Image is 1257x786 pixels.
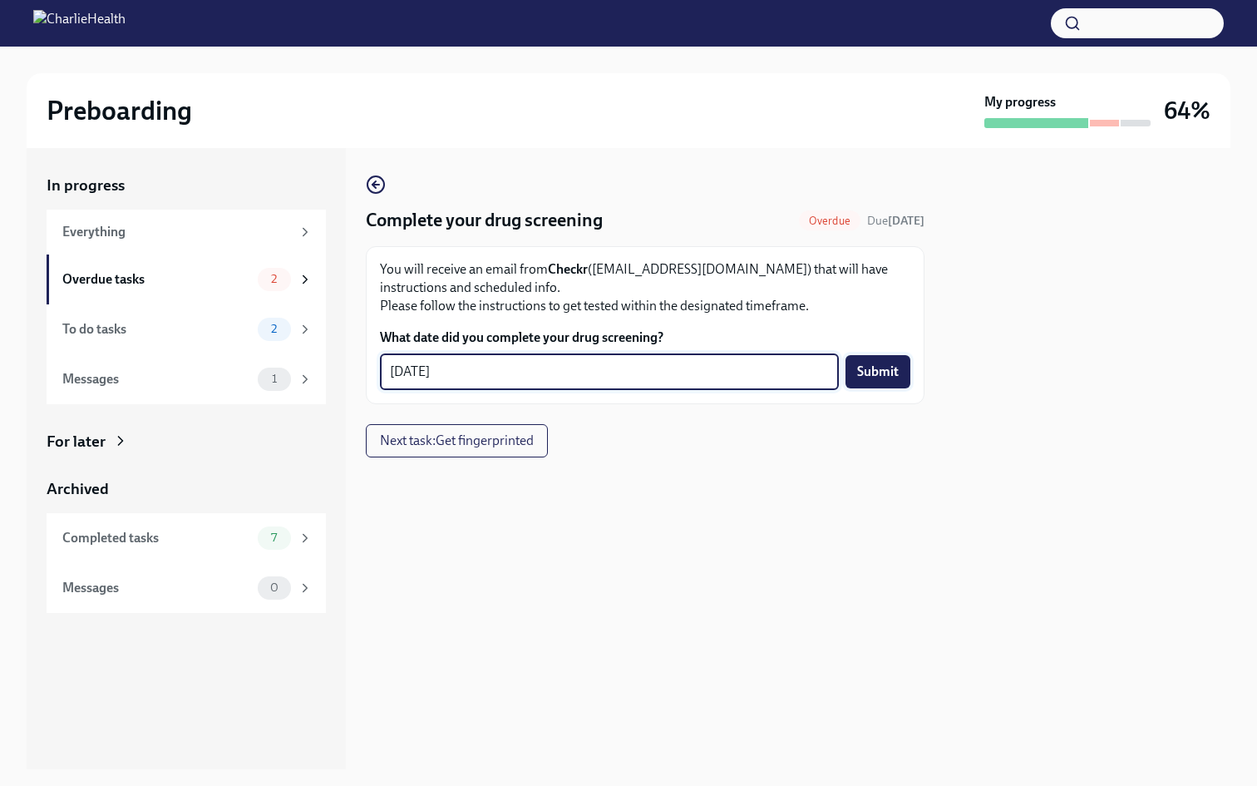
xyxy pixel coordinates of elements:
a: For later [47,431,326,452]
a: Overdue tasks2 [47,255,326,304]
span: Due [867,214,924,228]
button: Submit [845,355,910,388]
span: 0 [260,581,288,594]
div: Everything [62,223,291,241]
a: Archived [47,478,326,500]
label: What date did you complete your drug screening? [380,329,910,347]
span: September 29th, 2025 09:00 [867,213,924,229]
span: Overdue [799,215,860,227]
textarea: [DATE] [390,362,829,382]
span: Next task : Get fingerprinted [380,433,534,449]
a: Everything [47,210,326,255]
h3: 64% [1164,96,1210,126]
button: Next task:Get fingerprinted [366,424,548,457]
h2: Preboarding [47,94,192,127]
div: For later [47,431,106,452]
span: 2 [261,273,287,285]
div: Overdue tasks [62,270,251,289]
img: CharlieHealth [33,10,126,37]
div: Messages [62,370,251,388]
span: 1 [262,373,287,385]
p: You will receive an email from ([EMAIL_ADDRESS][DOMAIN_NAME]) that will have instructions and sch... [380,260,910,315]
strong: Checkr [548,261,588,277]
a: To do tasks2 [47,304,326,354]
div: Completed tasks [62,529,251,547]
span: Submit [857,363,899,380]
div: Messages [62,579,251,597]
strong: [DATE] [888,214,924,228]
a: Messages1 [47,354,326,404]
h4: Complete your drug screening [366,208,603,233]
span: 7 [261,531,287,544]
a: Completed tasks7 [47,513,326,563]
a: In progress [47,175,326,196]
a: Messages0 [47,563,326,613]
strong: My progress [984,93,1056,111]
span: 2 [261,323,287,335]
div: To do tasks [62,320,251,339]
